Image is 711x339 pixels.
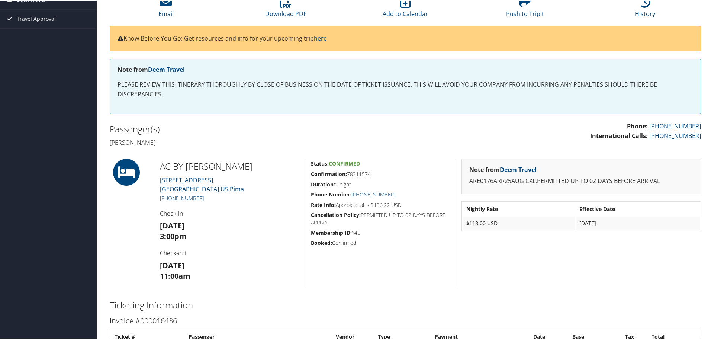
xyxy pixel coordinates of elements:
[314,33,327,42] a: here
[160,194,204,201] a: [PHONE_NUMBER]
[110,298,701,311] h2: Ticketing Information
[17,9,56,28] span: Travel Approval
[311,201,450,208] h5: Approx total is $136.22 USD
[311,239,450,246] h5: Confirmed
[627,121,648,129] strong: Phone:
[118,79,693,98] p: PLEASE REVIEW THIS ITINERARY THOROUGHLY BY CLOSE OF BUSINESS ON THE DATE OF TICKET ISSUANCE. THIS...
[649,121,701,129] a: [PHONE_NUMBER]
[311,211,450,225] h5: PERMITTED UP TO 02 DAYS BEFORE ARRIVAL
[469,176,693,185] p: ARE0176ARR25AUG CXL:PERMITTED UP TO 02 DAYS BEFORE ARRIVAL
[160,159,299,172] h2: AC BY [PERSON_NAME]
[649,131,701,139] a: [PHONE_NUMBER]
[311,211,361,218] strong: Cancellation Policy:
[311,239,332,246] strong: Booked:
[110,138,400,146] h4: [PERSON_NAME]
[576,202,700,215] th: Effective Date
[160,270,190,280] strong: 11:00am
[311,190,351,197] strong: Phone Number:
[463,216,575,229] td: $118.00 USD
[311,180,450,188] h5: 1 night
[160,175,244,192] a: [STREET_ADDRESS][GEOGRAPHIC_DATA] US Pima
[311,201,336,208] strong: Rate Info:
[329,159,360,166] span: Confirmed
[311,228,450,236] h5: Y45
[463,202,575,215] th: Nightly Rate
[160,248,299,256] h4: Check-out
[110,315,701,325] h3: Invoice #000016436
[160,260,184,270] strong: [DATE]
[469,165,537,173] strong: Note from
[500,165,537,173] a: Deem Travel
[311,159,329,166] strong: Status:
[311,170,450,177] h5: 78311574
[118,65,185,73] strong: Note from
[590,131,648,139] strong: International Calls:
[160,220,184,230] strong: [DATE]
[576,216,700,229] td: [DATE]
[148,65,185,73] a: Deem Travel
[311,180,335,187] strong: Duration:
[110,122,400,135] h2: Passenger(s)
[351,190,395,197] a: [PHONE_NUMBER]
[311,170,347,177] strong: Confirmation:
[160,209,299,217] h4: Check-in
[160,230,187,240] strong: 3:00pm
[311,228,352,236] strong: Membership ID:
[118,33,693,43] p: Know Before You Go: Get resources and info for your upcoming trip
